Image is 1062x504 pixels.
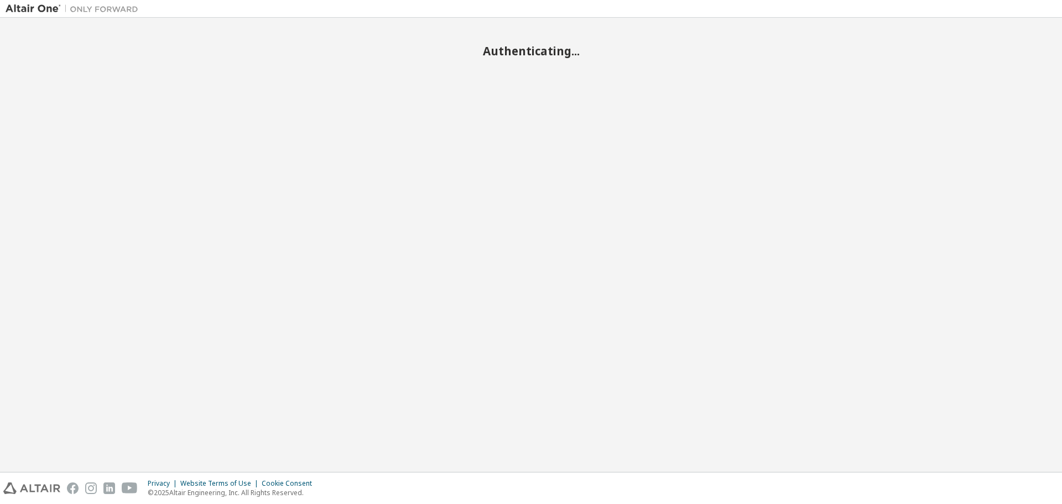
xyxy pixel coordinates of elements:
img: Altair One [6,3,144,14]
img: instagram.svg [85,482,97,494]
div: Cookie Consent [262,479,319,488]
img: linkedin.svg [103,482,115,494]
div: Privacy [148,479,180,488]
p: © 2025 Altair Engineering, Inc. All Rights Reserved. [148,488,319,497]
img: youtube.svg [122,482,138,494]
img: altair_logo.svg [3,482,60,494]
div: Website Terms of Use [180,479,262,488]
h2: Authenticating... [6,44,1056,58]
img: facebook.svg [67,482,79,494]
